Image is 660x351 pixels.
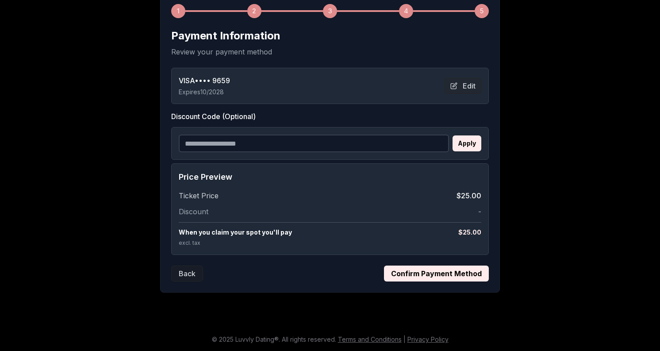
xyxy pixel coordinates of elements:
span: Ticket Price [179,190,219,201]
button: Apply [453,135,481,151]
div: 5 [475,4,489,18]
span: | [403,336,406,343]
span: excl. tax [179,239,200,246]
div: 1 [171,4,185,18]
a: Terms and Conditions [338,336,402,343]
a: Privacy Policy [407,336,449,343]
span: $25.00 [457,190,481,201]
span: When you claim your spot you'll pay [179,228,292,237]
h2: Payment Information [171,29,489,43]
span: VISA •••• 9659 [179,75,230,86]
div: 3 [323,4,337,18]
button: Edit [445,78,481,94]
span: $ 25.00 [458,228,481,237]
p: Review your payment method [171,46,489,57]
span: Discount [179,206,208,217]
div: 2 [247,4,261,18]
button: Confirm Payment Method [384,266,489,282]
label: Discount Code (Optional) [171,111,489,122]
p: Expires 10/2028 [179,88,230,96]
span: - [478,206,481,217]
h4: Price Preview [179,171,481,183]
div: 4 [399,4,413,18]
button: Back [171,266,203,282]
